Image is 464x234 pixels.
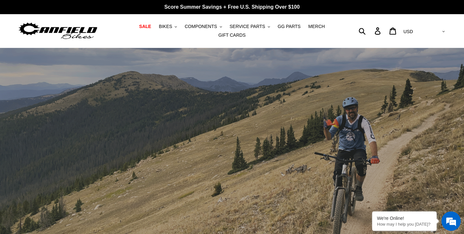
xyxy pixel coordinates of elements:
button: BIKES [156,22,180,31]
div: We're Online! [377,216,432,221]
p: How may I help you today? [377,222,432,227]
a: SALE [136,22,154,31]
span: SERVICE PARTS [229,24,265,29]
span: GIFT CARDS [218,33,246,38]
span: SALE [139,24,151,29]
a: GIFT CARDS [215,31,249,40]
button: COMPONENTS [181,22,225,31]
span: COMPONENTS [185,24,217,29]
img: Canfield Bikes [18,21,98,41]
span: GG PARTS [278,24,301,29]
button: SERVICE PARTS [226,22,273,31]
a: MERCH [305,22,328,31]
span: BIKES [159,24,172,29]
a: GG PARTS [275,22,304,31]
input: Search [362,24,379,38]
span: MERCH [308,24,325,29]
